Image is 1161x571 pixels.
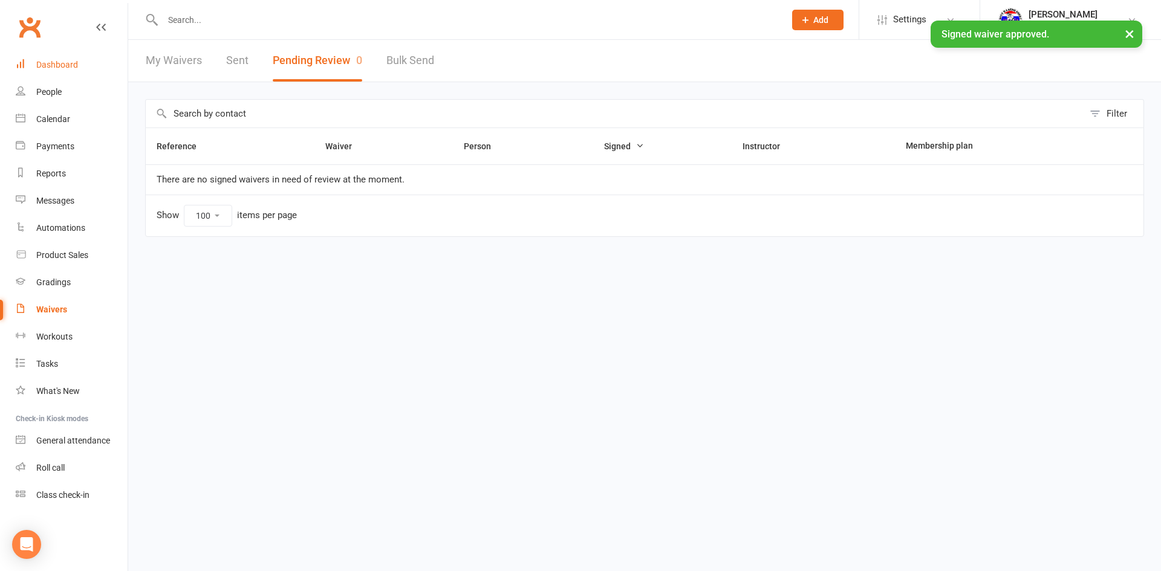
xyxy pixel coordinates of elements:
button: × [1119,21,1140,47]
a: Messages [16,187,128,215]
a: Clubworx [15,12,45,42]
a: Roll call [16,454,128,482]
input: Search... [159,11,776,28]
a: Dashboard [16,51,128,79]
div: Payments [36,141,74,151]
a: People [16,79,128,106]
div: Roll call [36,463,65,473]
div: Open Intercom Messenger [12,530,41,559]
span: Add [813,15,828,25]
div: Signed waiver approved. [931,21,1142,48]
a: Workouts [16,323,128,350]
div: Automations [36,223,85,233]
a: Calendar [16,106,128,133]
span: Instructor [743,141,793,151]
span: Settings [893,6,926,33]
div: General attendance [36,436,110,445]
div: [PERSON_NAME] [1029,9,1110,20]
a: Gradings [16,269,128,296]
a: Bulk Send [386,40,434,82]
a: Product Sales [16,242,128,269]
div: Dashboard [36,60,78,69]
button: Filter [1084,100,1143,127]
a: What's New [16,378,128,405]
div: Workouts [36,332,73,341]
span: Signed [604,141,644,151]
button: Add [792,10,844,30]
th: Membership plan [895,128,1094,164]
a: Class kiosk mode [16,482,128,509]
button: Person [464,139,504,153]
div: Waivers [36,305,67,314]
div: Messages [36,196,74,205]
a: Sent [226,40,249,82]
td: There are no signed waivers in need of review at the moment. [146,164,1143,195]
span: Reference [157,141,210,151]
div: items per page [237,210,297,221]
span: Waiver [325,141,365,151]
button: Pending Review0 [273,40,362,82]
div: Tasks [36,359,58,369]
a: Waivers [16,296,128,323]
div: Gradings [36,277,71,287]
a: Tasks [16,350,128,378]
a: Payments [16,133,128,160]
div: SRG Thai Boxing Gym [1029,20,1110,31]
div: Reports [36,169,66,178]
div: Filter [1107,106,1127,121]
a: Automations [16,215,128,242]
div: Show [157,205,297,227]
img: thumb_image1718682644.png [998,8,1023,32]
a: Reports [16,160,128,187]
button: Instructor [743,139,793,153]
a: My Waivers [146,40,202,82]
div: Product Sales [36,250,88,260]
div: Class check-in [36,490,89,500]
input: Search by contact [146,100,1084,127]
button: Signed [604,139,644,153]
button: Reference [157,139,210,153]
div: People [36,87,62,97]
div: What's New [36,386,80,396]
button: Waiver [325,139,365,153]
div: Calendar [36,114,70,124]
span: Person [464,141,504,151]
span: 0 [356,54,362,66]
a: General attendance kiosk mode [16,427,128,454]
